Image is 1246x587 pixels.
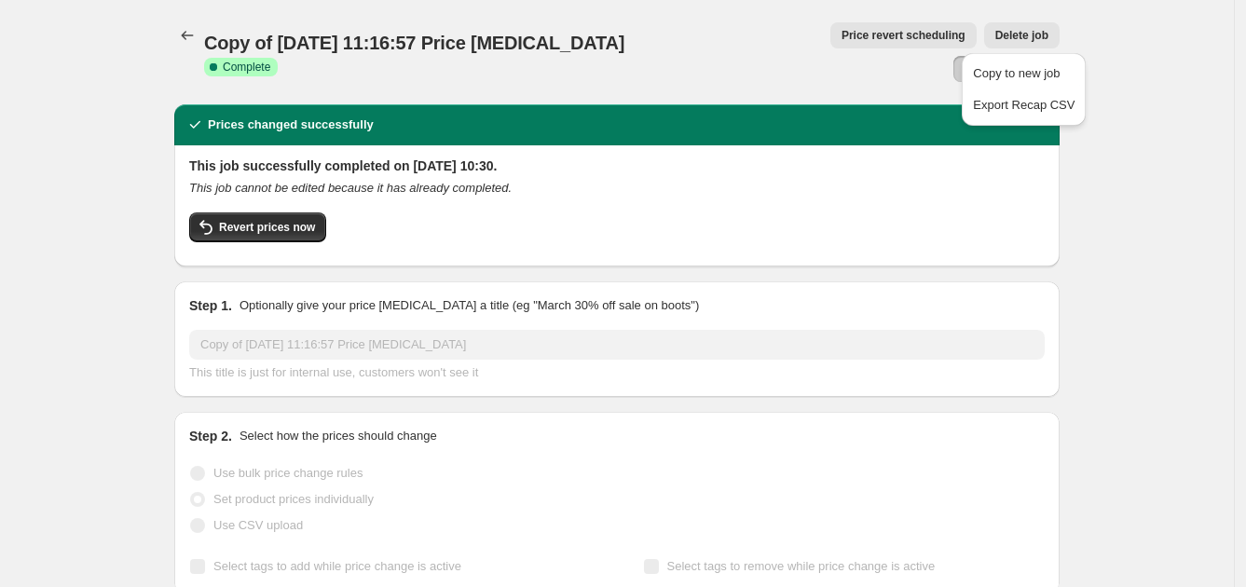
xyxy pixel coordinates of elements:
[240,296,699,315] p: Optionally give your price [MEDICAL_DATA] a title (eg "March 30% off sale on boots")
[174,22,200,48] button: Price change jobs
[219,220,315,235] span: Revert prices now
[967,90,1080,120] button: Export Recap CSV
[240,427,437,445] p: Select how the prices should change
[842,28,965,43] span: Price revert scheduling
[189,296,232,315] h2: Step 1.
[213,492,374,506] span: Set product prices individually
[213,518,303,532] span: Use CSV upload
[189,365,478,379] span: This title is just for internal use, customers won't see it
[667,559,936,573] span: Select tags to remove while price change is active
[189,330,1045,360] input: 30% off holiday sale
[189,212,326,242] button: Revert prices now
[204,33,624,53] span: Copy of [DATE] 11:16:57 Price [MEDICAL_DATA]
[189,157,1045,175] h2: This job successfully completed on [DATE] 10:30.
[208,116,374,134] h2: Prices changed successfully
[223,60,270,75] span: Complete
[984,22,1060,48] button: Delete job
[967,59,1080,89] button: Copy to new job
[189,181,512,195] i: This job cannot be edited because it has already completed.
[995,28,1048,43] span: Delete job
[953,56,1060,82] button: More actions
[830,22,977,48] button: Price revert scheduling
[973,98,1075,112] span: Export Recap CSV
[213,559,461,573] span: Select tags to add while price change is active
[973,66,1060,80] span: Copy to new job
[189,427,232,445] h2: Step 2.
[213,466,363,480] span: Use bulk price change rules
